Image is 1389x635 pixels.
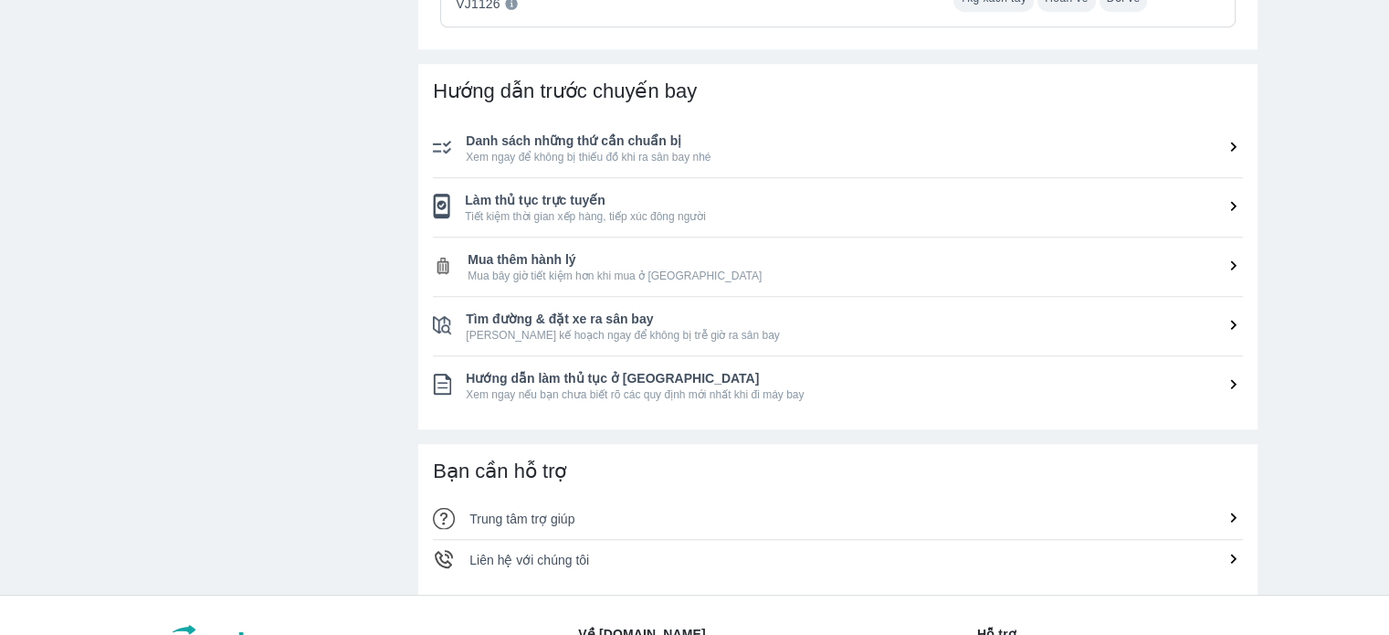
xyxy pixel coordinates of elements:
[433,374,451,396] img: ic_checklist
[465,209,1243,224] span: Tiết kiệm thời gian xếp hàng, tiếp xúc đông người
[466,387,1243,402] span: Xem ngay nếu bạn chưa biết rõ các quy định mới nhất khi đi máy bay
[466,328,1243,343] span: [PERSON_NAME] kế hoạch ngay để không bị trễ giờ ra sân bay
[433,256,453,276] img: ic_checklist
[469,553,589,567] span: Liên hệ với chúng tôi
[433,507,455,529] img: ic_qa
[466,369,1243,387] span: Hướng dẫn làm thủ tục ở [GEOGRAPHIC_DATA]
[466,310,1243,328] span: Tìm đường & đặt xe ra sân bay
[433,194,450,218] img: ic_checklist
[433,316,451,334] img: ic_checklist
[465,191,1243,209] span: Làm thủ tục trực tuyến
[433,79,697,102] span: Hướng dẫn trước chuyến bay
[433,460,566,482] span: Bạn cần hỗ trợ
[433,548,455,570] img: ic_phone-call
[468,250,1243,269] span: Mua thêm hành lý
[433,140,451,154] img: ic_checklist
[468,269,1243,283] span: Mua bây giờ tiết kiệm hơn khi mua ở [GEOGRAPHIC_DATA]
[466,132,1243,150] span: Danh sách những thứ cần chuẩn bị
[466,150,1243,164] span: Xem ngay để không bị thiếu đồ khi ra sân bay nhé
[469,512,574,526] span: Trung tâm trợ giúp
